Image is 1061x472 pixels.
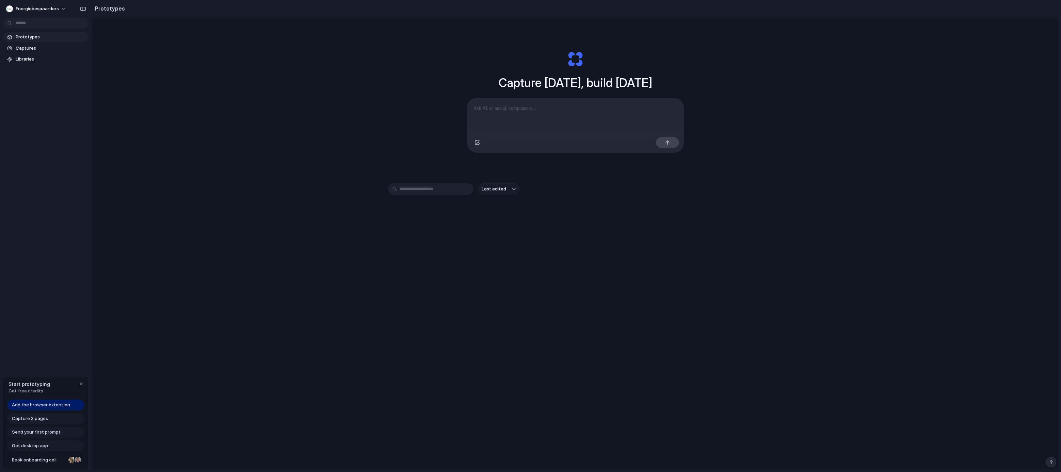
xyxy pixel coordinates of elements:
[9,381,50,388] span: Start prototyping
[12,429,61,436] span: Send your first prompt
[482,186,506,192] span: Last edited
[7,440,84,451] a: Get desktop app
[3,54,89,64] a: Libraries
[74,456,82,464] div: Christian Iacullo
[3,3,69,14] button: energiebespaarders
[68,456,76,464] div: Nicole Kubica
[9,388,50,394] span: Get free credits
[16,34,86,40] span: Prototypes
[16,45,86,52] span: Captures
[12,457,66,463] span: Book onboarding call
[7,455,84,466] a: Book onboarding call
[478,183,520,195] button: Last edited
[3,32,89,42] a: Prototypes
[12,442,48,449] span: Get desktop app
[12,402,70,408] span: Add the browser extension
[499,74,652,92] h1: Capture [DATE], build [DATE]
[16,56,86,63] span: Libraries
[7,400,84,410] a: Add the browser extension
[12,415,48,422] span: Capture 3 pages
[16,5,59,12] span: energiebespaarders
[92,4,125,13] h2: Prototypes
[3,43,89,53] a: Captures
